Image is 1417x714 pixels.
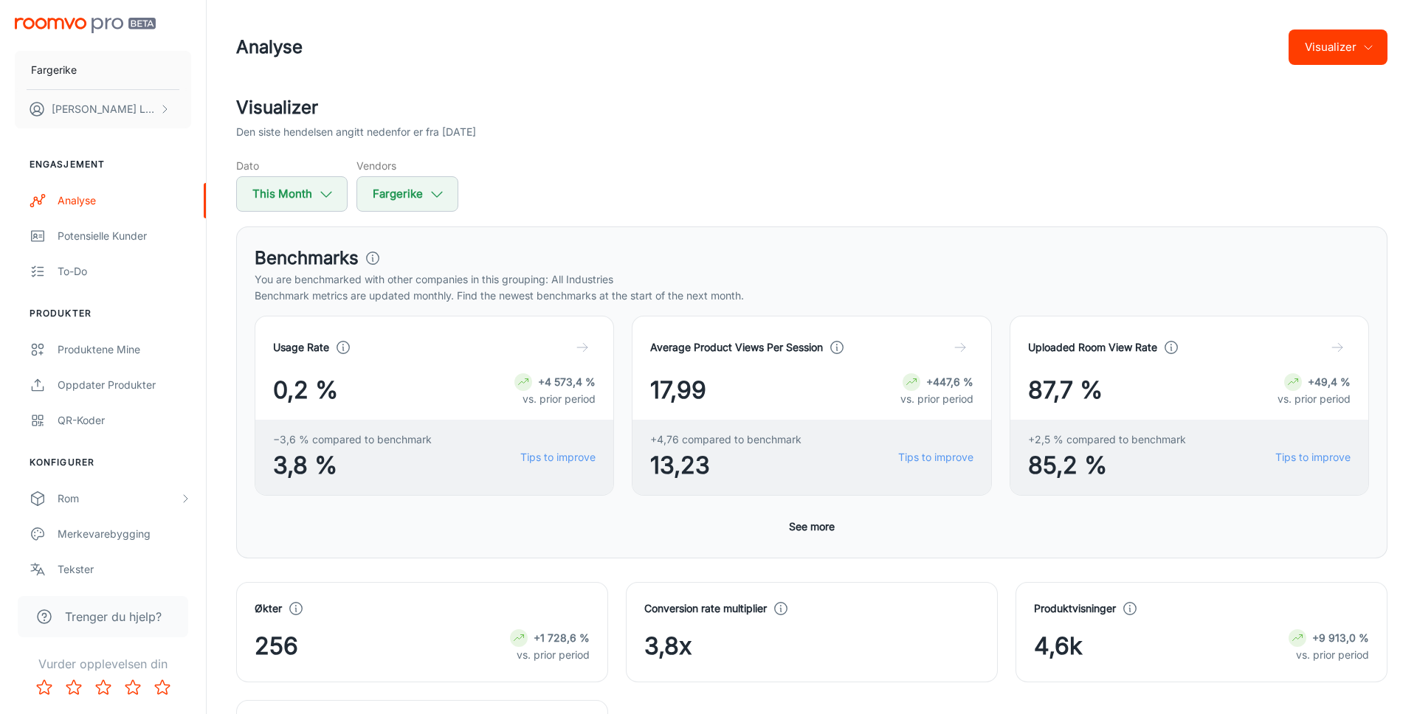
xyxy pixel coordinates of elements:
[783,513,841,540] button: See more
[58,491,179,507] div: Rom
[59,673,89,702] button: Rate 2 star
[1028,431,1186,448] span: +2,5 % compared to benchmark
[1034,600,1116,617] h4: Produktvisninger
[58,263,191,280] div: To-do
[510,647,590,663] p: vs. prior period
[356,176,458,212] button: Fargerike
[236,34,303,60] h1: Analyse
[30,673,59,702] button: Rate 1 star
[1289,30,1387,65] button: Visualizer
[1034,628,1083,664] span: 4,6k
[12,655,194,673] p: Vurder opplevelsen din
[58,526,191,542] div: Merkevarebygging
[118,673,148,702] button: Rate 4 star
[273,448,432,483] span: 3,8 %
[1308,375,1351,388] strong: +49,4 %
[273,431,432,448] span: −3,6 % compared to benchmark
[236,94,1387,121] h2: Visualizer
[538,375,596,388] strong: +4 573,4 %
[236,176,348,212] button: This Month
[650,372,706,408] span: 17,99
[236,158,348,173] h5: Dato
[58,377,191,393] div: Oppdater produkter
[1312,631,1369,644] strong: +9 913,0 %
[514,391,596,407] p: vs. prior period
[15,90,191,128] button: [PERSON_NAME] Løveng
[255,271,1369,288] p: You are benchmarked with other companies in this grouping: All Industries
[58,561,191,578] div: Tekster
[650,431,801,448] span: +4,76 compared to benchmark
[65,608,162,625] span: Trenger du hjelp?
[236,124,476,140] p: Den siste hendelsen angitt nedenfor er fra [DATE]
[15,18,156,33] img: Roomvo PRO Beta
[58,193,191,209] div: Analyse
[900,391,973,407] p: vs. prior period
[1028,372,1103,408] span: 87,7 %
[255,288,1369,304] p: Benchmark metrics are updated monthly. Find the newest benchmarks at the start of the next month.
[58,228,191,244] div: Potensielle kunder
[534,631,590,644] strong: +1 728,6 %
[255,245,359,271] h3: Benchmarks
[1289,647,1369,663] p: vs. prior period
[644,628,692,664] span: 3,8x
[356,158,458,173] h5: Vendors
[58,342,191,358] div: Produktene mine
[52,101,156,117] p: [PERSON_NAME] Løveng
[520,449,596,465] a: Tips to improve
[273,372,338,408] span: 0,2 %
[148,673,177,702] button: Rate 5 star
[1278,391,1351,407] p: vs. prior period
[1028,448,1186,483] span: 85,2 %
[650,448,801,483] span: 13,23
[926,375,973,388] strong: +447,6 %
[15,51,191,89] button: Fargerike
[89,673,118,702] button: Rate 3 star
[31,62,77,78] p: Fargerike
[1028,339,1157,356] h4: Uploaded Room View Rate
[650,339,823,356] h4: Average Product Views Per Session
[1275,449,1351,465] a: Tips to improve
[273,339,329,356] h4: Usage Rate
[58,412,191,429] div: QR-koder
[898,449,973,465] a: Tips to improve
[644,600,767,617] h4: Conversion rate multiplier
[255,628,298,664] span: 256
[255,600,282,617] h4: Økter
